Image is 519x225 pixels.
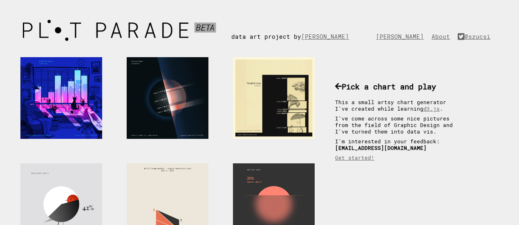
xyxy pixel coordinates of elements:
a: Get started! [335,154,374,161]
h3: Pick a chart and play [335,81,462,91]
a: [PERSON_NAME] [376,33,428,40]
b: [EMAIL_ADDRESS][DOMAIN_NAME] [335,145,427,151]
a: @szucsi [458,33,494,40]
div: data art project by [231,16,361,40]
p: This a small artsy chart generator I've created while learning . [335,99,462,112]
a: About [432,33,454,40]
p: I'm interested in your feedback: [335,138,462,151]
a: [PERSON_NAME] [301,33,353,40]
p: I've come across some nice pictures from the field of Graphic Design and I've turned them into da... [335,115,462,135]
a: d3.js [423,105,440,112]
